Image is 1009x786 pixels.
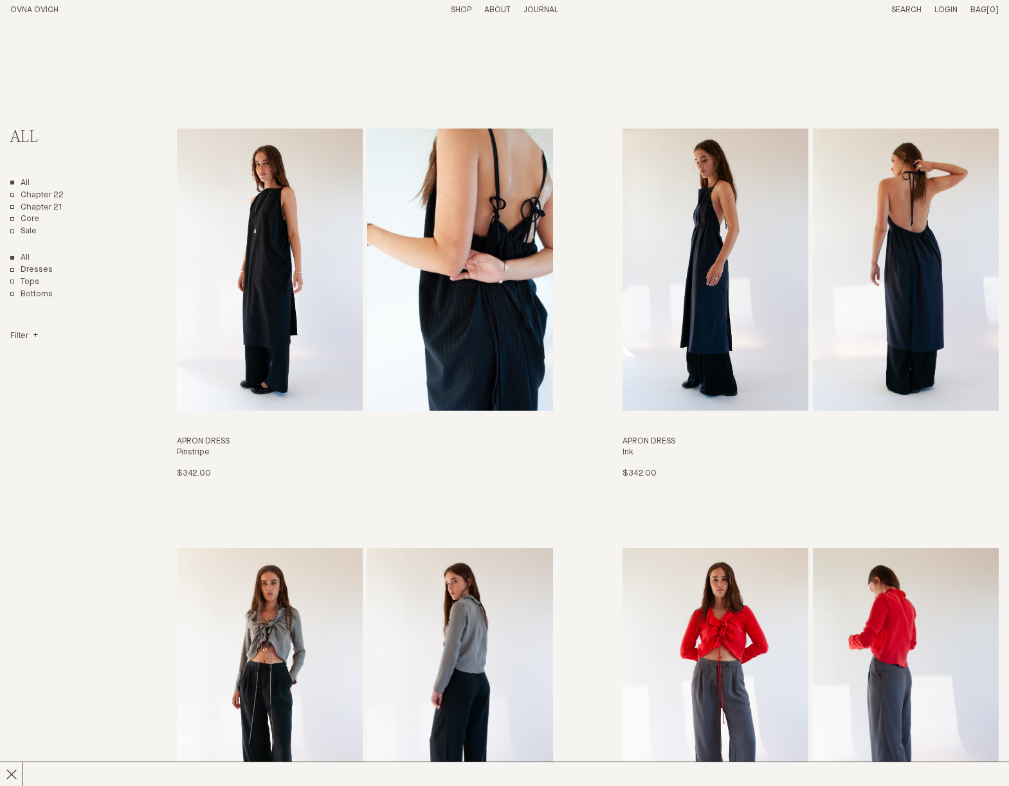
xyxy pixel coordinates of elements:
a: Show All [10,253,30,263]
h4: Pinstripe [177,447,553,458]
p: $342.00 [623,469,657,479]
a: Search [891,6,922,14]
a: Tops [10,277,39,288]
h4: Ink [623,447,999,458]
a: Home [10,6,59,14]
a: Dresses [10,265,53,276]
summary: Filter [10,331,38,342]
a: Login [934,6,958,14]
summary: About [484,5,511,16]
a: Core [10,214,39,225]
span: Bag [970,6,986,14]
a: Journal [523,6,558,14]
span: [0] [986,6,999,14]
a: Chapter 21 [10,202,62,213]
a: Apron Dress [177,129,553,479]
a: All [10,178,30,189]
a: Chapter 22 [10,190,64,201]
h3: Apron Dress [623,436,999,447]
h3: Apron Dress [177,436,553,447]
img: Apron Dress [177,129,363,411]
a: Sale [10,226,37,237]
a: Apron Dress [623,129,999,479]
p: $342.00 [177,469,211,479]
a: Bottoms [10,289,53,300]
h2: All [10,129,125,147]
a: Shop [451,6,471,14]
img: Apron Dress [623,129,808,411]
